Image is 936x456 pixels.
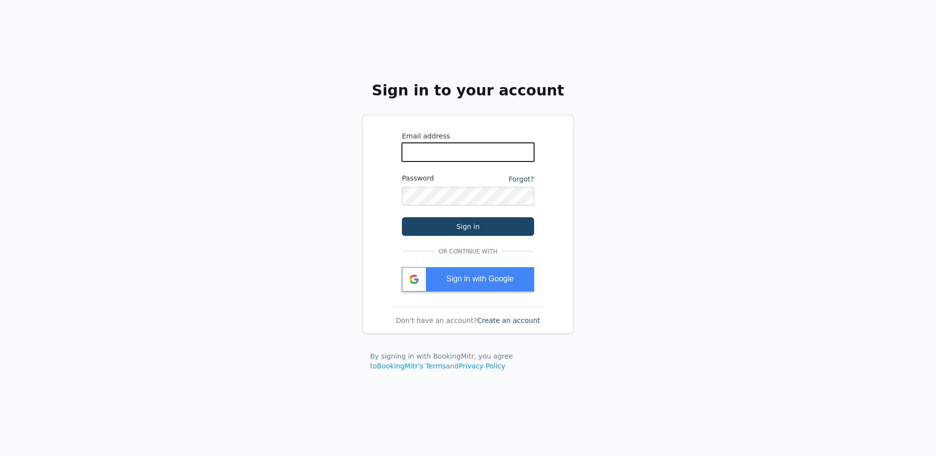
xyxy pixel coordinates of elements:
[509,175,534,183] a: Forgot?
[446,362,459,370] span: and
[402,217,534,236] button: Sign in
[477,317,540,324] a: Create an account
[402,131,534,141] label: Email address
[358,82,578,99] h2: Sign in to your account
[390,316,546,325] div: Don't have an account?
[459,362,505,370] a: Privacy Policy
[435,248,501,255] span: Or continue with
[446,274,514,283] span: Sign in with Google
[370,352,513,370] span: By signing in with BookingMitr, you agree to
[402,173,468,183] label: Password
[402,267,534,292] div: Sign in with Google
[377,362,446,370] a: BookingMitr's Terms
